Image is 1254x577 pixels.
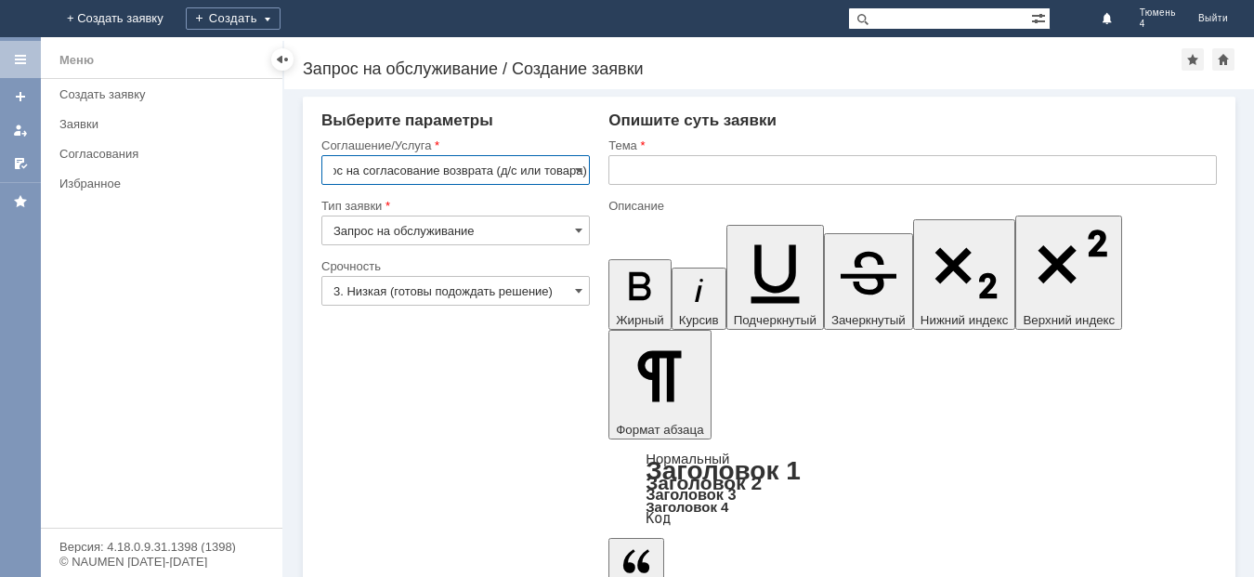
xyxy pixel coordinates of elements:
a: Заголовок 4 [646,499,728,515]
div: Избранное [59,177,251,190]
span: Верхний индекс [1023,313,1115,327]
div: Сделать домашней страницей [1212,48,1234,71]
a: Мои заявки [6,115,35,145]
div: Заявки [59,117,271,131]
button: Жирный [608,259,672,330]
a: Создать заявку [52,80,279,109]
a: Заявки [52,110,279,138]
button: Нижний индекс [913,219,1016,330]
div: Создать заявку [59,87,271,101]
a: Заголовок 2 [646,472,762,493]
button: Подчеркнутый [726,225,824,330]
div: Запрос на обслуживание / Создание заявки [303,59,1182,78]
div: Версия: 4.18.0.9.31.1398 (1398) [59,541,264,553]
span: Формат абзаца [616,423,703,437]
span: Расширенный поиск [1031,8,1050,26]
div: Добавить в избранное [1182,48,1204,71]
div: Соглашение/Услуга [321,139,586,151]
span: Выберите параметры [321,111,493,129]
span: Подчеркнутый [734,313,816,327]
span: Нижний индекс [921,313,1009,327]
button: Курсив [672,268,726,330]
span: Жирный [616,313,664,327]
div: Тип заявки [321,200,586,212]
a: Код [646,510,671,527]
button: Формат абзаца [608,330,711,439]
a: Заголовок 3 [646,486,736,503]
span: Зачеркнутый [831,313,906,327]
a: Нормальный [646,451,729,466]
div: Скрыть меню [271,48,294,71]
div: Согласования [59,147,271,161]
div: © NAUMEN [DATE]-[DATE] [59,556,264,568]
a: Создать заявку [6,82,35,111]
span: Тюмень [1140,7,1176,19]
div: Срочность [321,260,586,272]
div: Меню [59,49,94,72]
button: Верхний индекс [1015,216,1122,330]
div: Тема [608,139,1213,151]
span: Опишите суть заявки [608,111,777,129]
a: Согласования [52,139,279,168]
div: Создать [186,7,281,30]
span: Курсив [679,313,719,327]
button: Зачеркнутый [824,233,913,330]
a: Заголовок 1 [646,456,801,485]
a: Мои согласования [6,149,35,178]
span: 4 [1140,19,1176,30]
div: Описание [608,200,1213,212]
div: Формат абзаца [608,452,1217,525]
